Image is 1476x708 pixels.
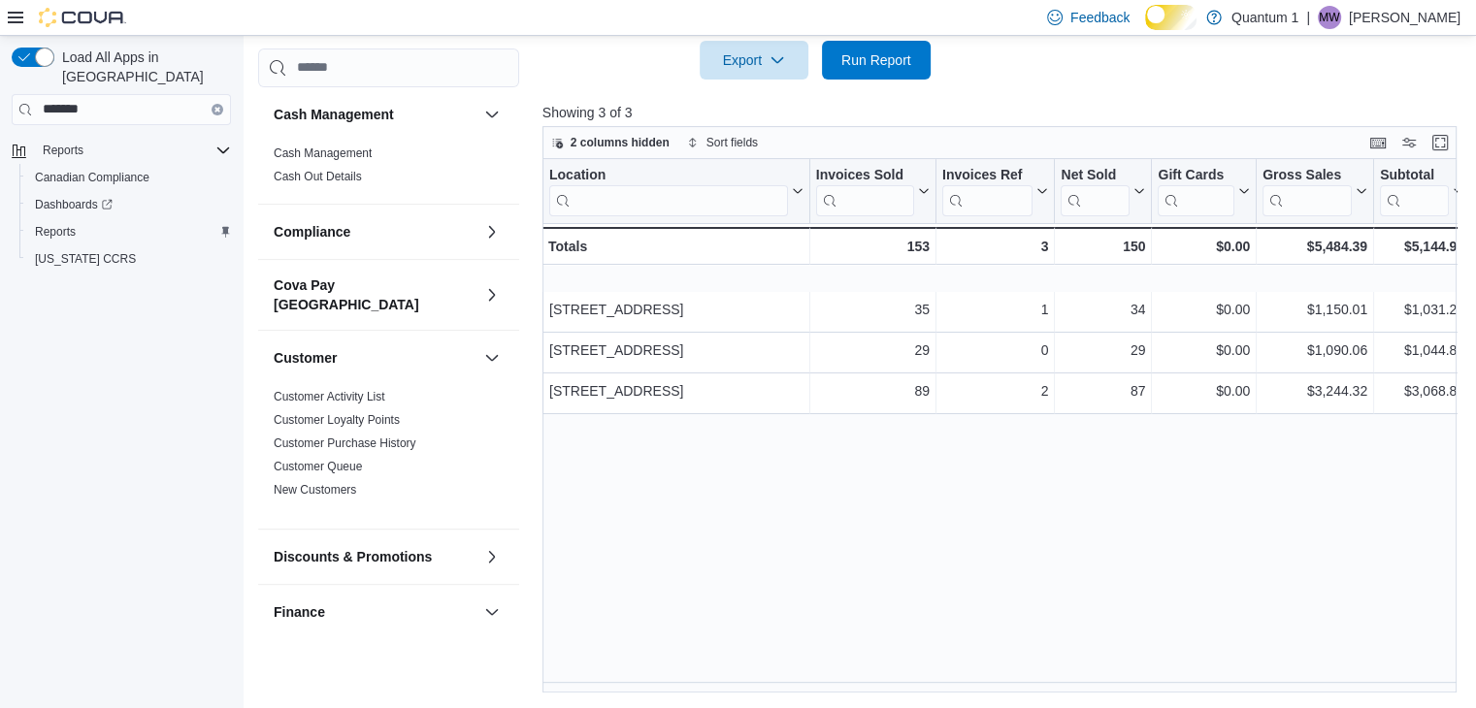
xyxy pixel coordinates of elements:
button: Reports [4,137,239,164]
span: Customer Purchase History [274,435,416,451]
div: $1,090.06 [1263,338,1367,361]
button: Subtotal [1380,166,1464,215]
div: [STREET_ADDRESS] [549,297,804,320]
button: Compliance [480,220,504,243]
div: [STREET_ADDRESS] [549,338,804,361]
div: $3,244.32 [1263,378,1367,402]
span: Reports [43,143,83,158]
button: Invoices Ref [942,166,1048,215]
span: Dashboards [27,193,231,216]
button: Clear input [212,104,223,115]
a: Cash Management [274,146,372,160]
div: 35 [816,297,930,320]
span: Customer Activity List [274,389,385,404]
button: Display options [1397,131,1421,154]
span: Sort fields [706,135,758,150]
span: Load All Apps in [GEOGRAPHIC_DATA] [54,48,231,86]
div: $3,068.81 [1380,378,1464,402]
div: 150 [1061,235,1145,258]
div: $1,044.86 [1380,338,1464,361]
h3: Discounts & Promotions [274,547,432,566]
h3: Compliance [274,222,350,241]
a: Cash Out Details [274,170,362,183]
div: $1,150.01 [1263,297,1367,320]
button: Sort fields [679,131,766,154]
div: Subtotal [1380,166,1449,215]
span: Reports [35,224,76,240]
a: Customer Queue [274,460,362,473]
button: Invoices Sold [816,166,930,215]
button: Reports [35,139,91,162]
a: Customer Activity List [274,390,385,403]
button: Cova Pay [GEOGRAPHIC_DATA] [480,283,504,306]
div: Gross Sales [1263,166,1352,184]
span: MW [1319,6,1339,29]
div: Subtotal [1380,166,1449,184]
div: 34 [1061,297,1145,320]
div: Cash Management [258,142,519,204]
a: Customer Purchase History [274,436,416,450]
div: Location [549,166,788,184]
div: Net Sold [1061,166,1130,184]
span: Cash Management [274,145,372,161]
p: [PERSON_NAME] [1349,6,1460,29]
div: $0.00 [1158,338,1250,361]
div: $5,484.39 [1263,235,1367,258]
div: 29 [816,338,930,361]
button: Customer [480,346,504,370]
button: Location [549,166,804,215]
div: 89 [816,378,930,402]
h3: Cash Management [274,105,394,124]
a: New Customers [274,483,356,497]
span: Reports [35,139,231,162]
a: Customer Loyalty Points [274,413,400,427]
span: Cash Out Details [274,169,362,184]
a: Canadian Compliance [27,166,157,189]
button: Run Report [822,41,931,80]
div: 0 [942,338,1048,361]
div: 153 [816,235,930,258]
button: Cash Management [480,103,504,126]
div: Invoices Ref [942,166,1033,215]
span: Reports [27,220,231,243]
button: 2 columns hidden [543,131,677,154]
button: Finance [480,600,504,624]
h3: Finance [274,602,325,622]
a: [US_STATE] CCRS [27,247,144,271]
div: Michael Wuest [1318,6,1341,29]
button: Finance [274,602,476,622]
span: Customer Loyalty Points [274,412,400,428]
p: | [1306,6,1310,29]
div: $1,031.26 [1380,297,1464,320]
a: Dashboards [19,191,239,218]
button: Gross Sales [1263,166,1367,215]
span: Dashboards [35,197,113,212]
button: Enter fullscreen [1428,131,1452,154]
div: Customer [258,385,519,529]
button: Canadian Compliance [19,164,239,191]
div: 1 [942,297,1048,320]
div: Invoices Ref [942,166,1033,184]
button: Net Sold [1061,166,1145,215]
button: Discounts & Promotions [274,547,476,566]
div: 87 [1061,378,1145,402]
button: Cova Pay [GEOGRAPHIC_DATA] [274,275,476,314]
span: Feedback [1070,8,1130,27]
div: Net Sold [1061,166,1130,215]
span: Canadian Compliance [27,166,231,189]
div: 3 [942,235,1048,258]
input: Dark Mode [1145,5,1197,30]
div: [STREET_ADDRESS] [549,378,804,402]
button: Discounts & Promotions [480,545,504,568]
div: $0.00 [1158,297,1250,320]
a: Dashboards [27,193,120,216]
button: Export [700,41,808,80]
div: 2 [942,378,1048,402]
img: Cova [39,8,126,27]
span: 2 columns hidden [571,135,670,150]
div: Invoices Sold [816,166,914,184]
div: $0.00 [1158,235,1250,258]
div: Gift Card Sales [1158,166,1234,215]
span: Customer Queue [274,459,362,474]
